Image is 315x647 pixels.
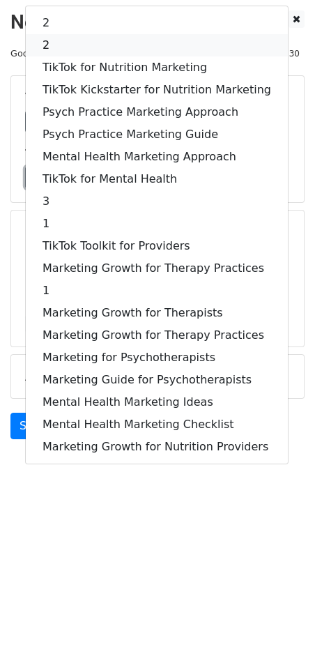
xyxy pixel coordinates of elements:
a: 2 [26,12,288,34]
a: Marketing Growth for Therapy Practices [26,257,288,280]
a: Mental Health Marketing Checklist [26,413,288,436]
a: Marketing Growth for Therapy Practices [26,324,288,347]
a: 1 [26,280,288,302]
h2: New Campaign [10,10,305,34]
a: TikTok Kickstarter for Nutrition Marketing [26,79,288,101]
iframe: Chat Widget [245,580,315,647]
a: Send [10,413,56,439]
a: 2 [26,34,288,56]
small: Google Sheet: [10,48,200,59]
a: 1 [26,213,288,235]
a: 3 [26,190,288,213]
a: Marketing Guide for Psychotherapists [26,369,288,391]
a: TikTok for Nutrition Marketing [26,56,288,79]
a: Psych Practice Marketing Approach [26,101,288,123]
a: TikTok Toolkit for Providers [26,235,288,257]
a: Psych Practice Marketing Guide [26,123,288,146]
a: Marketing Growth for Therapists [26,302,288,324]
a: Mental Health Marketing Approach [26,146,288,168]
a: TikTok for Mental Health [26,168,288,190]
a: Marketing for Psychotherapists [26,347,288,369]
a: Mental Health Marketing Ideas [26,391,288,413]
a: Marketing Growth for Nutrition Providers [26,436,288,458]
